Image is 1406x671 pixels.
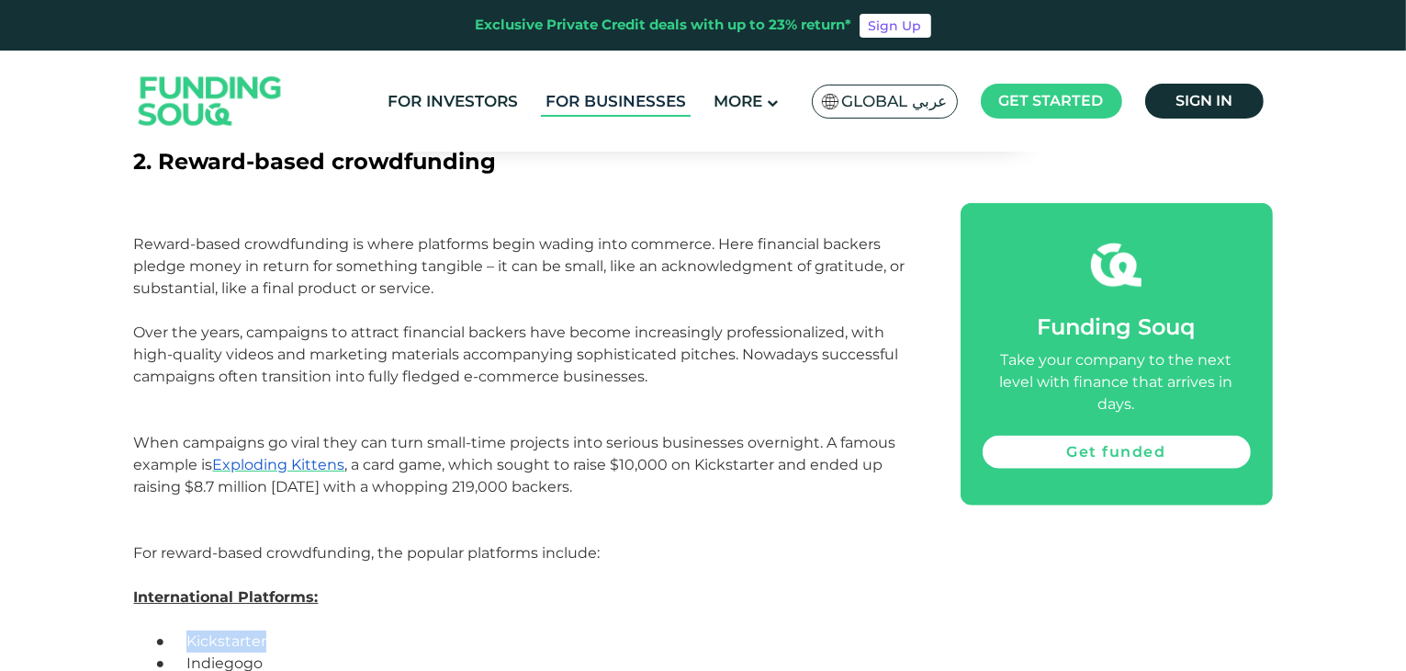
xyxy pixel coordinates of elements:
[999,92,1104,109] span: Get started
[541,86,691,117] a: For Businesses
[476,15,852,36] div: Exclusive Private Credit deals with up to 23% return*
[1091,239,1142,290] img: fsicon
[134,148,497,175] span: 2. Reward-based crowdfunding
[156,632,187,650] span: ●
[983,435,1251,468] a: Get funded
[822,94,838,109] img: SA Flag
[134,544,601,606] span: For reward-based crowdfunding, the popular platforms include:
[186,632,266,650] span: Kickstarter
[983,348,1251,415] div: Take your company to the next level with finance that arrives in days.
[1175,92,1232,109] span: Sign in
[120,55,300,148] img: Logo
[134,588,319,606] strong: International Platforms:
[134,324,899,473] span: Over the years, campaigns to attract financial backers have become increasingly professionalized,...
[134,235,905,297] span: Reward-based crowdfunding is where platforms begin wading into commerce. Here financial backers p...
[383,86,523,117] a: For Investors
[1145,84,1264,119] a: Sign in
[1038,313,1196,339] span: Funding Souq
[842,91,948,112] span: Global عربي
[213,456,345,473] a: Exploding Kittens
[860,14,931,38] a: Sign Up
[134,456,883,495] span: , a card game, which sought to raise $10,000 on Kickstarter and ended up raising $8.7 million [DA...
[714,92,762,110] span: More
